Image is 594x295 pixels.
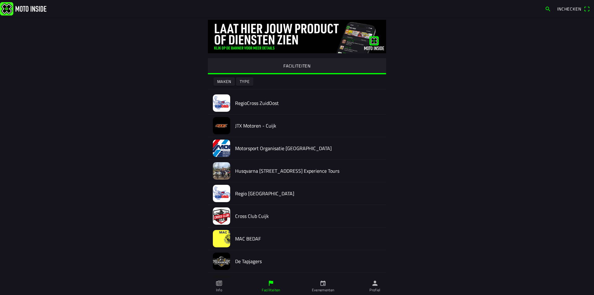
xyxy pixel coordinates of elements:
[213,275,230,293] img: 2ICJh0beNgKd0bCzGU5ym4mQ3NQsOh840YCd1WbW.jpeg
[235,258,381,264] h2: De Tapjagers
[554,3,593,14] a: Incheckenqr scanner
[213,117,230,134] img: a4K20aEps9A1MEftKWu8fO91IROhzgN3KKMuxDmA.jpeg
[213,140,230,157] img: tbV43iNm4SzZ9mINDVPfXAfYBN0Mh2KtnUMa0Atn.png
[213,230,230,247] img: h755ZB0YmAQVMLmChelM73dbo2hjE3tFg87XYDwz.jpg
[262,287,280,293] ion-label: Faciliteiten
[372,280,378,287] ion-icon: person
[213,207,230,225] img: vKiD6aWk1KGCV7kxOazT7ShHwSDtaq6zenDXxJPe.jpeg
[235,191,381,197] h2: Regio [GEOGRAPHIC_DATA]
[235,100,381,106] h2: RegioCross ZuidOost
[216,280,222,287] ion-icon: paper
[235,213,381,219] h2: Cross Club Cuijk
[213,185,230,202] img: p0lo0LiwYjl5GNmG6JYoPN8Eg7vITyFV3fmaNkNM.jpg
[235,168,381,174] h2: Husqvarna [STREET_ADDRESS] Experience Tours
[557,6,581,12] span: Inchecken
[213,253,230,270] img: FPyWlcerzEXqUMuL5hjUx9yJ6WAfvQJe4uFRXTbk.jpg
[369,287,381,293] ion-label: Profiel
[208,58,386,74] ion-segment-button: FACILITEITEN
[213,162,230,180] img: XNDXmJXdx8POMnp3lvWq118r8LAETTfBzjforOms.jpeg
[217,80,231,84] ion-text: Maken
[235,123,381,129] h2: JTX Motoren - Cuijk
[216,287,222,293] ion-label: Info
[236,77,253,86] ion-button: Type
[542,3,554,14] a: search
[208,20,386,53] img: gq2TelBLMmpi4fWFHNg00ygdNTGbkoIX0dQjbKR7.jpg
[235,236,381,242] h2: MAC BEDAF
[235,145,381,151] h2: Motorsport Organisatie [GEOGRAPHIC_DATA]
[213,94,230,112] img: J8un5ZHQ9l86iclDdNp7Eh7P8aWFRBHflty5pE82.jpg
[312,287,334,293] ion-label: Evenementen
[268,280,274,287] ion-icon: flag
[320,280,326,287] ion-icon: calendar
